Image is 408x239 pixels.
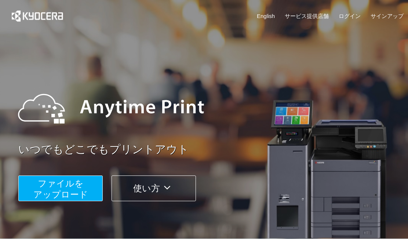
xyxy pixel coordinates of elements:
a: サービス提供店舗 [285,12,329,20]
span: ファイルを ​​アップロード [33,178,88,199]
button: 使い方 [112,175,196,201]
a: いつでもどこでもプリントアウト [18,142,408,157]
a: English [257,12,275,20]
a: サインアップ [371,12,404,20]
button: ファイルを​​アップロード [18,175,103,201]
a: ログイン [339,12,361,20]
